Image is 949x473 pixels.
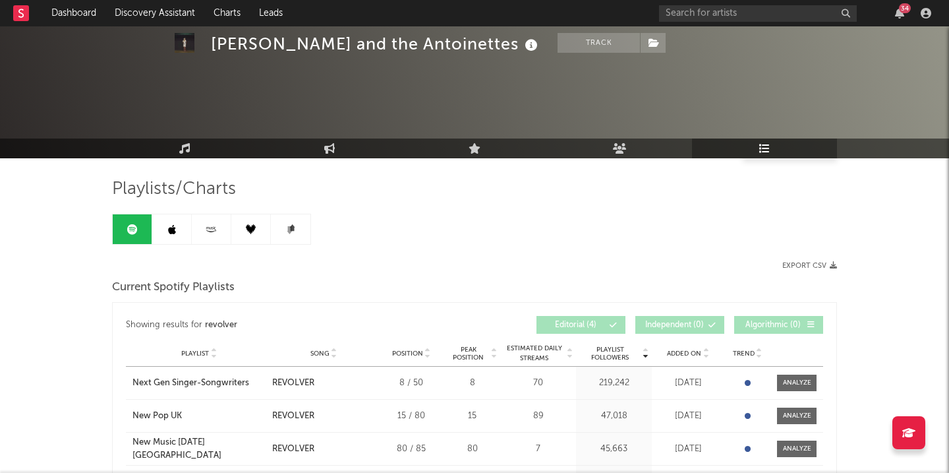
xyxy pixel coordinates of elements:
div: 8 [447,377,497,390]
div: 80 / 85 [382,443,441,456]
div: [DATE] [655,377,721,390]
span: Current Spotify Playlists [112,280,235,296]
span: Playlist Followers [579,346,641,362]
div: 80 [447,443,497,456]
span: Independent ( 0 ) [644,321,705,329]
input: Search for artists [659,5,857,22]
button: Algorithmic(0) [734,316,823,334]
span: Playlists/Charts [112,181,236,197]
div: REVOLVER [272,377,314,390]
span: Peak Position [447,346,489,362]
div: 34 [899,3,911,13]
button: 34 [895,8,904,18]
button: Track [558,33,640,53]
div: Showing results for [126,316,474,334]
span: Editorial ( 4 ) [545,321,606,329]
div: REVOLVER [272,443,314,456]
span: Estimated Daily Streams [503,344,565,363]
a: Next Gen Singer-Songwriters [132,377,266,390]
div: 89 [503,410,573,423]
div: 47,018 [579,410,648,423]
span: Algorithmic ( 0 ) [743,321,803,329]
div: 45,663 [579,443,648,456]
div: [PERSON_NAME] and the Antoinettes [211,33,541,55]
span: Playlist [181,350,209,358]
span: Trend [733,350,755,358]
div: Next Gen Singer-Songwriters [132,377,249,390]
div: New Pop UK [132,410,182,423]
a: New Pop UK [132,410,266,423]
div: [DATE] [655,443,721,456]
div: 219,242 [579,377,648,390]
div: 15 / 80 [382,410,441,423]
div: [DATE] [655,410,721,423]
div: revolver [205,317,237,333]
a: New Music [DATE] [GEOGRAPHIC_DATA] [132,436,266,462]
div: 8 / 50 [382,377,441,390]
button: Editorial(4) [536,316,625,334]
button: Export CSV [782,262,837,270]
div: REVOLVER [272,410,314,423]
div: 70 [503,377,573,390]
span: Song [310,350,330,358]
span: Position [392,350,423,358]
span: Added On [667,350,701,358]
button: Independent(0) [635,316,724,334]
div: 7 [503,443,573,456]
div: 15 [447,410,497,423]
